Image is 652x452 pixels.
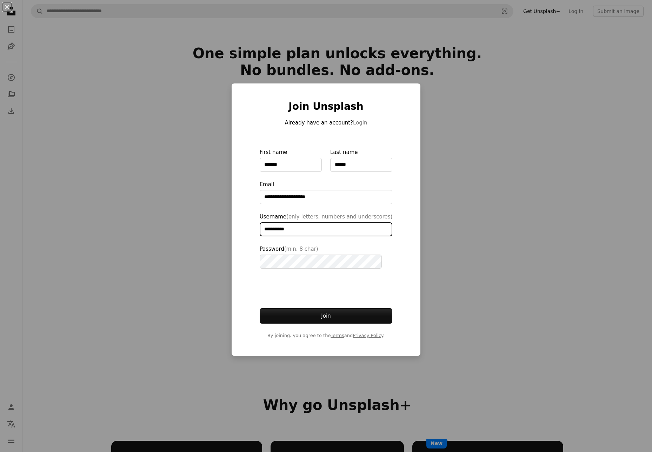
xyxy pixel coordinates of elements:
[260,158,322,172] input: First name
[331,333,344,338] a: Terms
[260,100,393,113] h1: Join Unsplash
[260,190,393,204] input: Email
[260,245,393,269] label: Password
[260,308,393,324] button: Join
[260,180,393,204] label: Email
[353,333,383,338] a: Privacy Policy
[284,246,318,252] span: (min. 8 char)
[260,148,322,172] label: First name
[353,119,367,127] button: Login
[330,148,392,172] label: Last name
[260,332,393,339] span: By joining, you agree to the and .
[260,222,393,236] input: Username(only letters, numbers and underscores)
[330,158,392,172] input: Last name
[286,214,392,220] span: (only letters, numbers and underscores)
[260,212,393,236] label: Username
[260,255,382,269] input: Password(min. 8 char)
[260,119,393,127] p: Already have an account?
